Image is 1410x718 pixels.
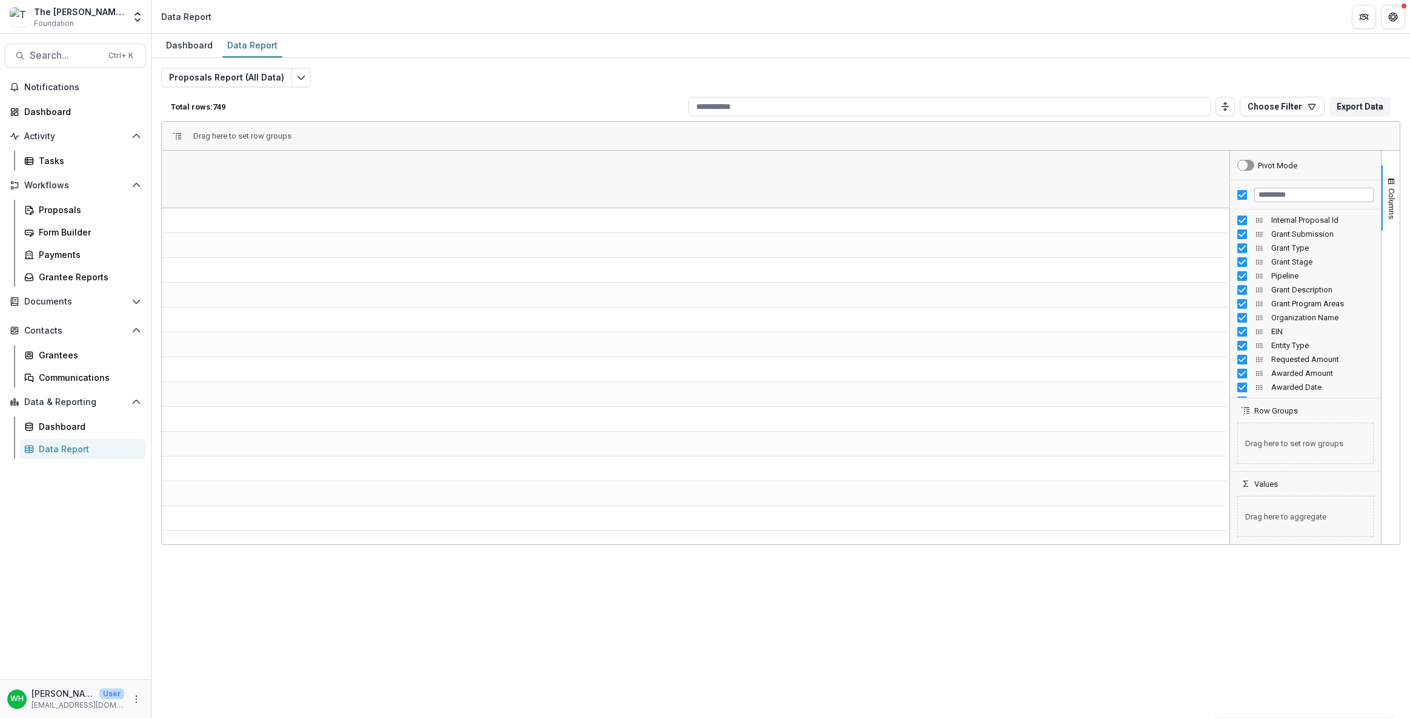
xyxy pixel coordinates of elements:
[1230,227,1381,241] div: Grant Submission Column
[39,203,136,216] div: Proposals
[1271,271,1374,280] span: Pipeline
[1271,327,1374,336] span: EIN
[1230,213,1381,227] div: Internal Proposal Id Column
[19,200,146,220] a: Proposals
[39,248,136,261] div: Payments
[5,392,146,412] button: Open Data & Reporting
[39,420,136,433] div: Dashboard
[1240,97,1325,116] button: Choose Filter
[10,695,24,703] div: Wes Hadley
[10,7,29,27] img: The Frist Foundation Data Sandbox
[1271,285,1374,294] span: Grant Description
[34,18,74,29] span: Foundation
[1271,355,1374,364] span: Requested Amount
[1215,97,1235,116] button: Toggle auto height
[32,687,95,700] p: [PERSON_NAME]
[222,34,282,58] a: Data Report
[1271,257,1374,266] span: Grant Stage
[1271,341,1374,350] span: Entity Type
[1329,97,1391,116] button: Export Data
[1258,161,1297,170] div: Pivot Mode
[19,222,146,242] a: Form Builder
[1387,188,1396,219] span: Columns
[1237,496,1374,537] span: Drag here to aggregate
[39,271,136,283] div: Grantee Reports
[39,371,136,384] div: Communications
[291,68,311,87] button: Edit selected report
[5,321,146,340] button: Open Contacts
[1254,188,1374,202] input: Filter Columns Input
[1230,415,1381,471] div: Row Groups
[5,102,146,122] a: Dashboard
[1230,311,1381,324] div: Organization Name Column
[1230,269,1381,283] div: Pipeline Column
[1271,229,1374,239] span: Grant Submission
[1254,406,1298,415] span: Row Groups
[161,34,218,58] a: Dashboard
[39,443,136,455] div: Data Report
[24,297,127,307] span: Documents
[30,50,101,61] span: Search...
[171,102,683,111] p: Total rows: 749
[161,36,218,54] div: Dashboard
[1230,489,1381,544] div: Values
[1230,380,1381,394] div: Awarded Date Column
[5,176,146,195] button: Open Workflows
[34,5,124,18] div: The [PERSON_NAME] Foundation Data Sandbox
[1271,383,1374,392] span: Awarded Date
[24,326,127,336] span: Contacts
[39,154,136,167] div: Tasks
[24,397,127,407] span: Data & Reporting
[156,8,216,25] nav: breadcrumb
[1230,366,1381,380] div: Awarded Amount Column
[1230,338,1381,352] div: Entity Type Column
[5,127,146,146] button: Open Activity
[193,131,291,140] span: Drag here to set row groups
[1271,216,1374,225] span: Internal Proposal Id
[5,292,146,311] button: Open Documents
[1381,5,1405,29] button: Get Help
[1230,324,1381,338] div: EIN Column
[161,10,211,23] div: Data Report
[39,226,136,239] div: Form Builder
[19,151,146,171] a: Tasks
[1271,369,1374,378] span: Awarded Amount
[1230,352,1381,366] div: Requested Amount Column
[5,77,146,97] button: Notifications
[24,82,141,93] span: Notifications
[19,417,146,436] a: Dashboard
[1230,297,1381,311] div: Grant Program Areas Column
[24,180,127,191] span: Workflows
[1271,313,1374,322] span: Organization Name
[39,349,136,361] div: Grantees
[1352,5,1376,29] button: Partners
[1271,299,1374,308] span: Grant Program Areas
[24,131,127,142] span: Activity
[222,36,282,54] div: Data Report
[129,692,144,706] button: More
[24,105,136,118] div: Dashboard
[99,688,124,699] p: User
[1254,479,1278,489] span: Values
[129,5,146,29] button: Open entity switcher
[1230,283,1381,297] div: Grant Description Column
[19,345,146,365] a: Grantees
[1230,255,1381,269] div: Grant Stage Column
[19,245,146,265] a: Payments
[19,267,146,287] a: Grantee Reports
[1237,423,1374,464] span: Drag here to set row groups
[1230,394,1381,408] div: Archived Column
[1230,241,1381,255] div: Grant Type Column
[193,131,291,140] div: Row Groups
[19,367,146,387] a: Communications
[32,700,124,711] p: [EMAIL_ADDRESS][DOMAIN_NAME]
[161,68,292,87] button: Proposals Report (All Data)
[19,439,146,459] a: Data Report
[5,44,146,68] button: Search...
[1271,243,1374,252] span: Grant Type
[106,49,136,62] div: Ctrl + K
